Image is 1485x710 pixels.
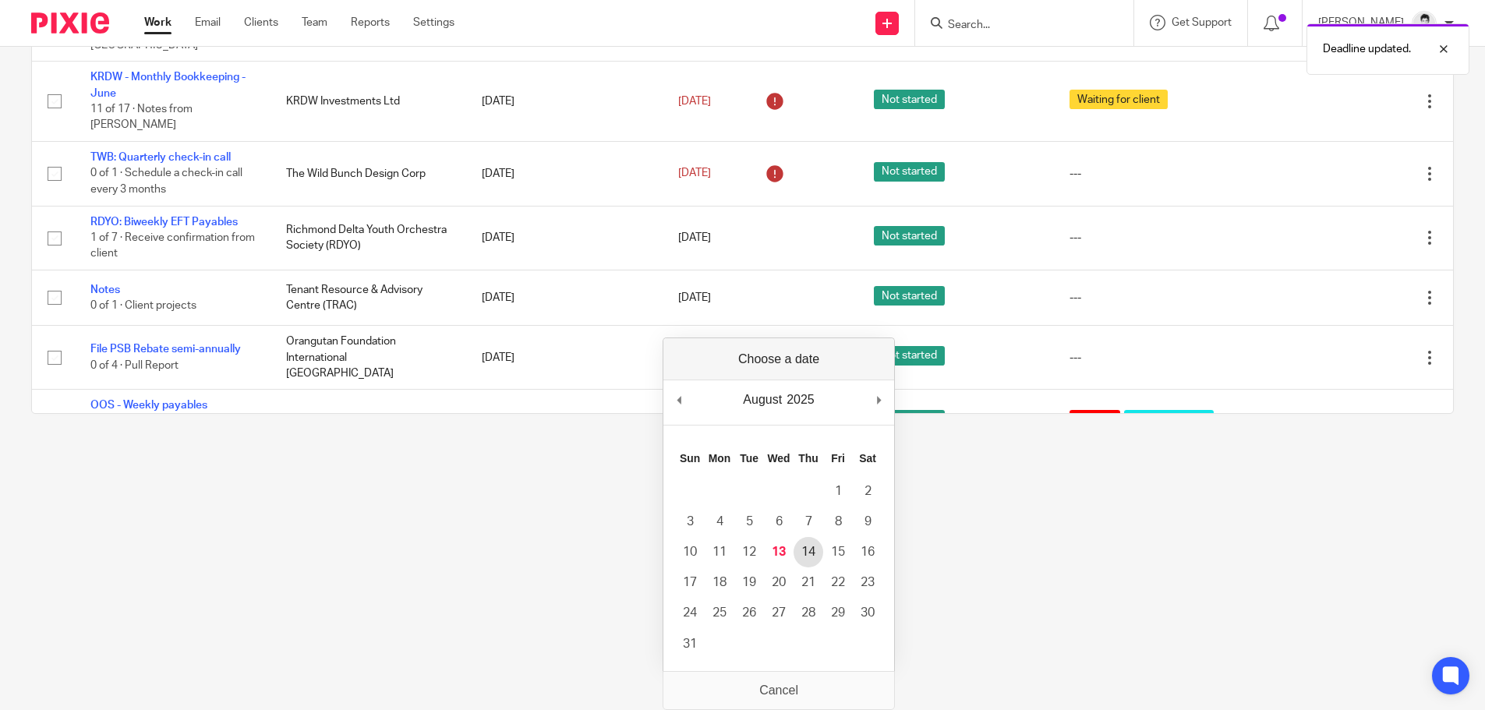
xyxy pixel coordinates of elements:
[823,507,853,537] button: 8
[466,62,662,142] td: [DATE]
[678,168,711,179] span: [DATE]
[764,507,794,537] button: 6
[90,284,120,295] a: Notes
[859,452,876,465] abbr: Saturday
[1070,90,1168,109] span: Waiting for client
[413,15,454,30] a: Settings
[853,476,882,507] button: 2
[764,598,794,628] button: 27
[466,270,662,326] td: [DATE]
[270,62,466,142] td: KRDW Investments Ltd
[823,598,853,628] button: 29
[871,388,886,412] button: Next Month
[678,96,711,107] span: [DATE]
[678,232,711,243] span: [DATE]
[671,388,687,412] button: Previous Month
[270,390,466,454] td: Out on Screen
[709,452,730,465] abbr: Monday
[1070,350,1242,366] div: ---
[144,15,171,30] a: Work
[90,300,196,311] span: 0 of 1 · Client projects
[705,537,734,567] button: 11
[90,344,241,355] a: File PSB Rebate semi-annually
[1070,290,1242,306] div: ---
[764,537,794,567] button: 13
[90,152,231,163] a: TWB: Quarterly check-in call
[195,15,221,30] a: Email
[794,598,823,628] button: 28
[1124,410,1214,429] span: Premium client
[784,388,817,412] div: 2025
[678,292,711,303] span: [DATE]
[466,142,662,206] td: [DATE]
[675,629,705,659] button: 31
[466,206,662,270] td: [DATE]
[734,507,764,537] button: 5
[874,226,945,245] span: Not started
[90,232,255,260] span: 1 of 7 · Receive confirmation from client
[270,142,466,206] td: The Wild Bunch Design Corp
[90,217,238,228] a: RDYO: Biweekly EFT Payables
[675,537,705,567] button: 10
[675,567,705,598] button: 17
[823,537,853,567] button: 15
[302,15,327,30] a: Team
[874,162,945,182] span: Not started
[823,476,853,507] button: 1
[680,452,700,465] abbr: Sunday
[705,507,734,537] button: 4
[270,270,466,326] td: Tenant Resource & Advisory Centre (TRAC)
[853,537,882,567] button: 16
[823,567,853,598] button: 22
[874,346,945,366] span: Not started
[675,507,705,537] button: 3
[1070,410,1120,429] span: Priority
[90,104,193,131] span: 11 of 17 · Notes from [PERSON_NAME]
[734,537,764,567] button: 12
[794,537,823,567] button: 14
[90,400,207,411] a: OOS - Weekly payables
[874,90,945,109] span: Not started
[31,12,109,34] img: Pixie
[768,452,790,465] abbr: Wednesday
[90,72,246,98] a: KRDW - Monthly Bookkeeping - June
[734,567,764,598] button: 19
[270,206,466,270] td: Richmond Delta Youth Orchestra Society (RDYO)
[1070,166,1242,182] div: ---
[1412,11,1437,36] img: squarehead.jpg
[244,15,278,30] a: Clients
[90,23,198,51] span: 12 of 19 · Notes from [GEOGRAPHIC_DATA]
[1070,230,1242,245] div: ---
[853,567,882,598] button: 23
[734,598,764,628] button: 26
[794,507,823,537] button: 7
[874,286,945,306] span: Not started
[853,507,882,537] button: 9
[675,598,705,628] button: 24
[794,567,823,598] button: 21
[351,15,390,30] a: Reports
[705,598,734,628] button: 25
[831,452,845,465] abbr: Friday
[764,567,794,598] button: 20
[853,598,882,628] button: 30
[798,452,818,465] abbr: Thursday
[90,360,179,371] span: 0 of 4 · Pull Report
[1323,41,1411,57] p: Deadline updated.
[874,410,945,429] span: Not started
[740,452,758,465] abbr: Tuesday
[466,390,662,454] td: [DATE]
[90,168,242,196] span: 0 of 1 · Schedule a check-in call every 3 months
[705,567,734,598] button: 18
[466,326,662,390] td: [DATE]
[270,326,466,390] td: Orangutan Foundation International [GEOGRAPHIC_DATA]
[741,388,784,412] div: August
